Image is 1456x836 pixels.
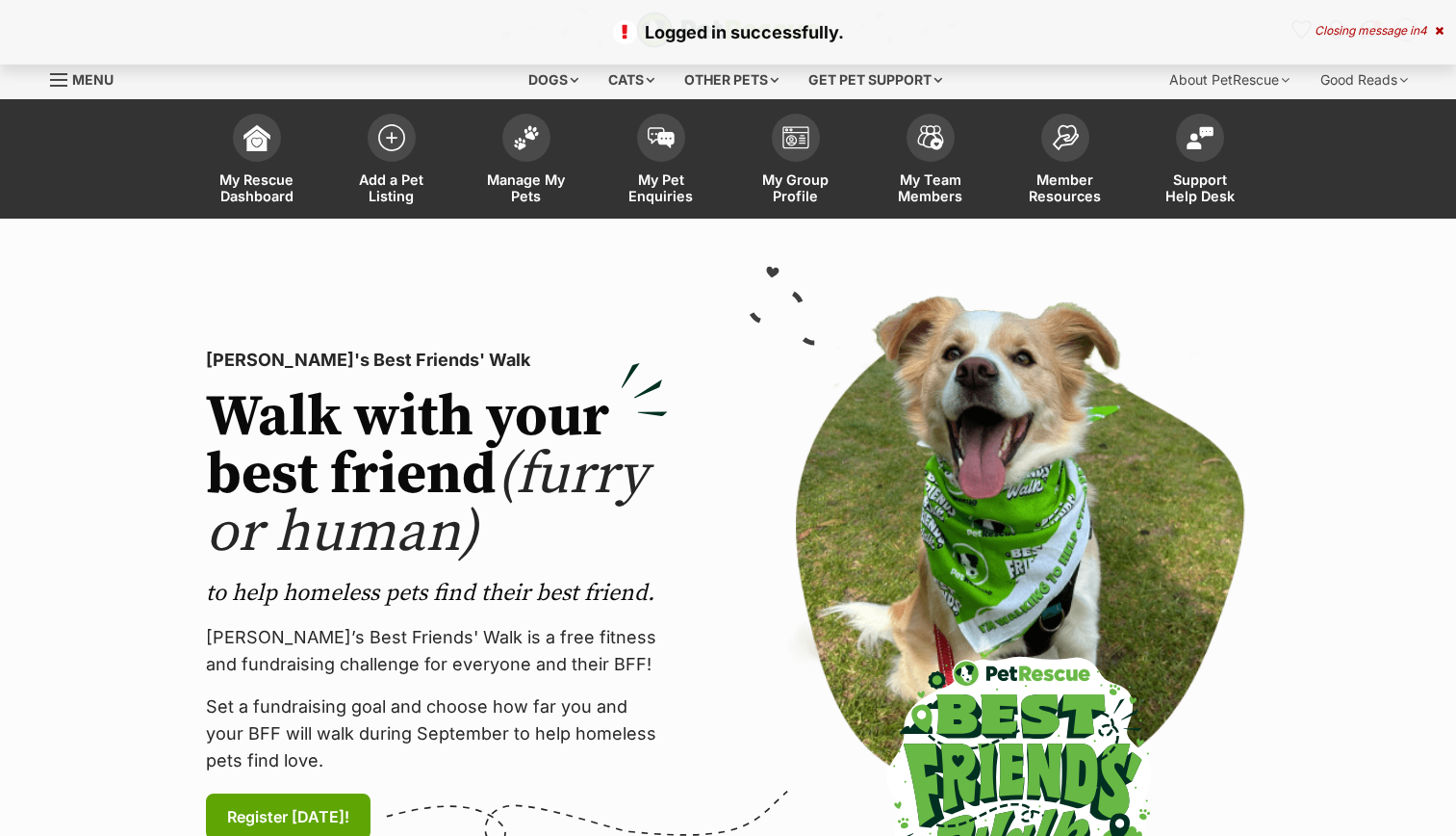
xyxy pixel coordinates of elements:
[795,61,956,99] div: Get pet support
[594,104,728,219] a: My Pet Enquiries
[206,389,668,562] h2: Walk with your best friend
[206,439,648,569] span: (furry or human)
[618,171,704,204] span: My Pet Enquiries
[863,104,998,219] a: My Team Members
[243,124,270,151] img: dashboard-icon-eb2f2d2d3e046f16d808141f083e7271f6b2e854fb5c12c21221c1fb7104beca.svg
[214,171,300,204] span: My Rescue Dashboard
[72,71,114,88] span: Menu
[1187,126,1213,149] img: help-desk-icon-fdf02630f3aa405de69fd3d07c3f3aa587a6932b1a1747fa1d2bba05be0121f9.svg
[782,126,809,149] img: group-profile-icon-3fa3cf56718a62981997c0bc7e787c4b2cf8bcc04b72c1350f741eb67cf2f40e.svg
[1156,61,1303,99] div: About PetRescue
[515,61,592,99] div: Dogs
[998,104,1133,219] a: Member Resources
[206,693,668,774] p: Set a fundraising goal and choose how far you and your BFF will walk during September to help hom...
[753,171,839,204] span: My Group Profile
[50,61,127,95] a: Menu
[671,61,792,99] div: Other pets
[378,124,405,151] img: add-pet-listing-icon-0afa8454b4691262ce3f59096e99ab1cd57d4a30225e0717b998d2c9b9846f56.svg
[887,171,974,204] span: My Team Members
[190,104,324,219] a: My Rescue Dashboard
[324,104,459,219] a: Add a Pet Listing
[1307,61,1421,99] div: Good Reads
[1157,171,1243,204] span: Support Help Desk
[206,578,668,609] p: to help homeless pets find their best friend.
[1133,104,1267,219] a: Support Help Desk
[459,104,594,219] a: Manage My Pets
[917,125,944,150] img: team-members-icon-5396bd8760b3fe7c0b43da4ab00e1e3bb1a5d9ba89233759b79545d2d3fc5d0d.svg
[227,805,349,828] span: Register [DATE]!
[1052,124,1079,150] img: member-resources-icon-8e73f808a243e03378d46382f2149f9095a855e16c252ad45f914b54edf8863c.svg
[648,127,675,148] img: pet-enquiries-icon-7e3ad2cf08bfb03b45e93fb7055b45f3efa6380592205ae92323e6603595dc1f.svg
[1022,171,1109,204] span: Member Resources
[513,125,540,150] img: manage-my-pets-icon-02211641906a0b7f246fdf0571729dbe1e7629f14944591b6c1af311fb30b64b.svg
[728,104,863,219] a: My Group Profile
[206,347,668,374] p: [PERSON_NAME]'s Best Friends' Walk
[206,624,668,678] p: [PERSON_NAME]’s Best Friends' Walk is a free fitness and fundraising challenge for everyone and t...
[348,171,435,204] span: Add a Pet Listing
[483,171,570,204] span: Manage My Pets
[595,61,668,99] div: Cats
